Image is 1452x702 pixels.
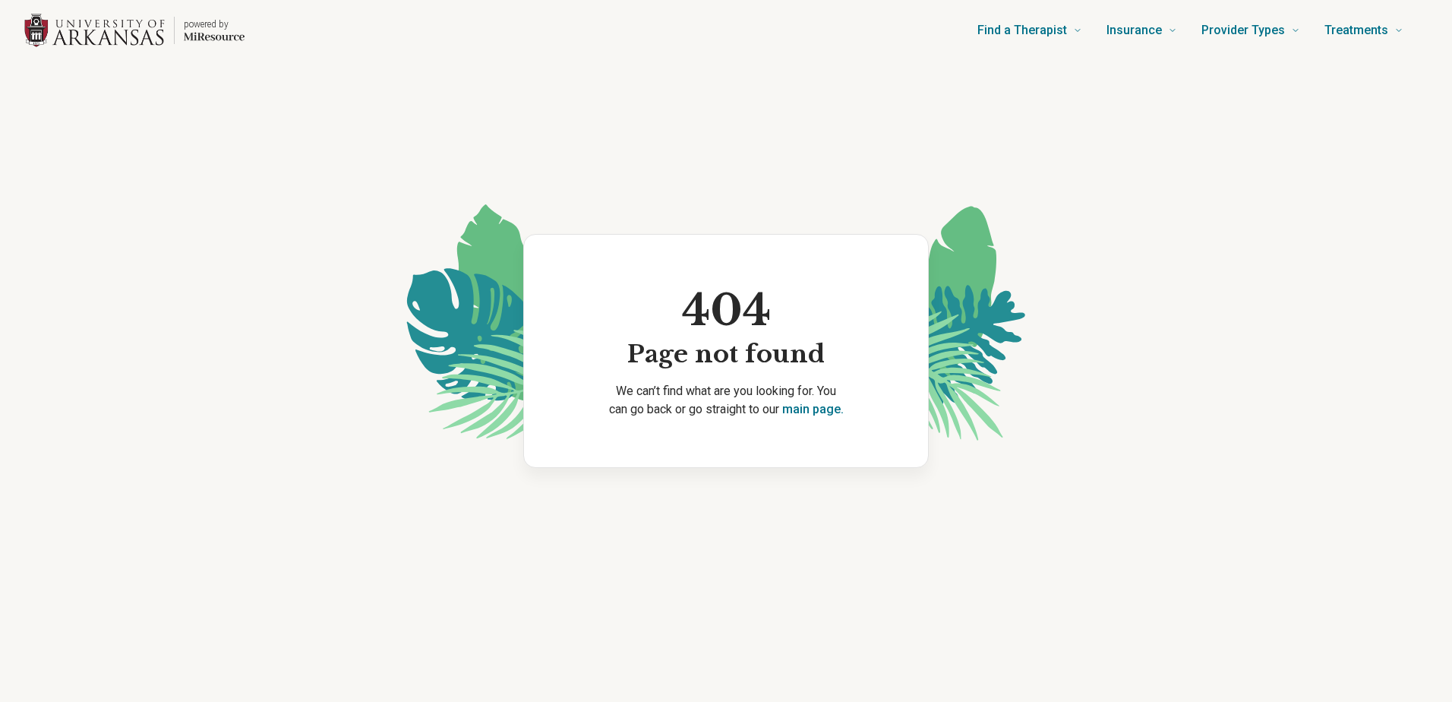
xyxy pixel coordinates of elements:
[1201,20,1285,41] span: Provider Types
[548,382,904,419] p: We can’t find what are you looking for. You can go back or go straight to our
[782,402,844,416] a: main page.
[977,20,1067,41] span: Find a Therapist
[24,6,245,55] a: Home page
[1106,20,1162,41] span: Insurance
[627,339,825,371] span: Page not found
[627,283,825,339] span: 404
[1324,20,1388,41] span: Treatments
[184,18,245,30] p: powered by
